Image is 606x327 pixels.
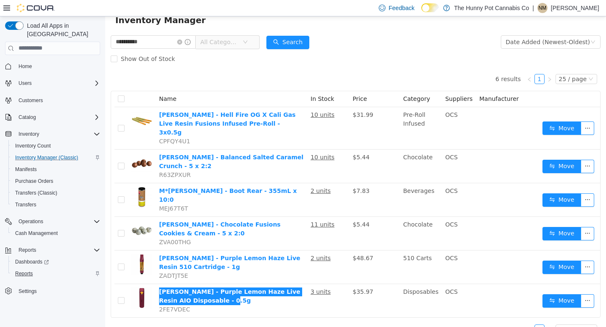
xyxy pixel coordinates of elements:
a: [PERSON_NAME] - Hell Fire OG X Cali Gas Live Resin Fusions Infused Pre-Roll - 3x0.5g [54,95,190,119]
button: icon: swapMove [437,177,476,190]
div: 25 / page [454,309,481,318]
li: Next Page [439,308,449,318]
span: Reports [15,270,33,277]
span: ZADTJT5E [54,256,83,263]
button: icon: ellipsis [476,211,489,224]
button: Operations [2,216,104,227]
div: Date Added (Newest-Oldest) [401,19,485,32]
span: Purchase Orders [12,176,100,186]
span: $48.67 [247,238,268,245]
span: $31.99 [247,95,268,102]
i: icon: down [138,23,143,29]
a: Transfers (Classic) [12,188,61,198]
span: MEJ67T6T [54,189,83,195]
span: Reports [19,247,36,253]
span: Manifests [12,164,100,174]
button: icon: swapMove [437,211,476,224]
button: icon: swapMove [437,105,476,119]
img: Lord Jones - Chocolate Fusions Cookies & Cream - 5 x 2:0 hero shot [26,204,47,225]
button: Customers [2,94,104,106]
a: Inventory Count [12,141,54,151]
a: Dashboards [8,256,104,268]
li: 6 results [390,58,415,68]
span: All Categories [95,21,133,30]
u: 3 units [205,272,226,279]
span: In Stock [205,79,229,86]
span: Inventory [15,129,100,139]
span: OCS [340,205,353,211]
span: $35.97 [247,272,268,279]
a: Home [15,61,35,71]
span: ZVA00THG [54,222,86,229]
img: M*ry Jones - Boot Rear - 355mL x 10:0 hero shot [26,170,47,191]
span: Cash Management [15,230,58,237]
button: Inventory [2,128,104,140]
span: $5.44 [247,137,264,144]
p: [PERSON_NAME] [551,3,599,13]
span: R63ZPXUR [54,155,85,162]
img: Lord Jones - Purple Lemon Haze Live Resin 510 Cartridge - 1g hero shot [26,237,47,258]
button: Cash Management [8,227,104,239]
button: Reports [15,245,40,255]
span: Suppliers [340,79,367,86]
span: Dashboards [15,258,49,265]
span: Home [19,63,32,70]
span: OCS [340,272,353,279]
button: Reports [2,244,104,256]
u: 11 units [205,205,229,211]
td: Chocolate [295,133,337,167]
button: icon: swapMove [437,244,476,258]
span: Operations [15,216,100,227]
li: 6 results [390,308,415,318]
button: icon: ellipsis [476,244,489,258]
a: [PERSON_NAME] - Balanced Salted Caramel Crunch - 5 x 2:2 [54,137,198,153]
i: icon: close-circle [72,23,77,28]
li: Next Page [439,58,449,68]
span: Users [15,78,100,88]
button: Transfers [8,199,104,211]
span: Manifests [15,166,37,173]
a: 1 [430,309,439,318]
li: 1 [429,308,439,318]
a: 1 [430,58,439,67]
span: CPFQY4U1 [54,121,85,128]
span: Catalog [19,114,36,121]
button: Catalog [2,111,104,123]
u: 10 units [205,137,229,144]
span: Cash Management [12,228,100,238]
span: Feedback [389,4,415,12]
span: Inventory Count [12,141,100,151]
button: Home [2,60,104,72]
input: Dark Mode [421,3,439,12]
button: Settings [2,285,104,297]
span: Catalog [15,112,100,122]
span: Settings [19,288,37,295]
button: Manifests [8,163,104,175]
a: Cash Management [12,228,61,238]
span: Transfers (Classic) [15,190,57,196]
u: 2 units [205,171,226,178]
div: 25 / page [454,58,481,67]
a: Dashboards [12,257,52,267]
div: Nakisha Mckinley [537,3,548,13]
img: Cova [17,4,55,12]
span: OCS [340,171,353,178]
span: Transfers [15,201,36,208]
span: $7.83 [247,171,264,178]
button: icon: swapMove [437,278,476,291]
span: Inventory Manager (Classic) [15,154,78,161]
span: $5.44 [247,205,264,211]
span: Users [19,80,32,87]
td: Beverages [295,167,337,200]
button: Reports [8,268,104,280]
span: Reports [12,269,100,279]
button: Users [2,77,104,89]
i: icon: left [422,61,427,66]
span: Show Out of Stock [12,39,73,46]
span: Manufacturer [374,79,414,86]
button: icon: swapMove [437,143,476,157]
a: Inventory Manager (Classic) [12,153,82,163]
span: 2FE7VDEC [54,290,85,296]
li: 1 [429,58,439,68]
